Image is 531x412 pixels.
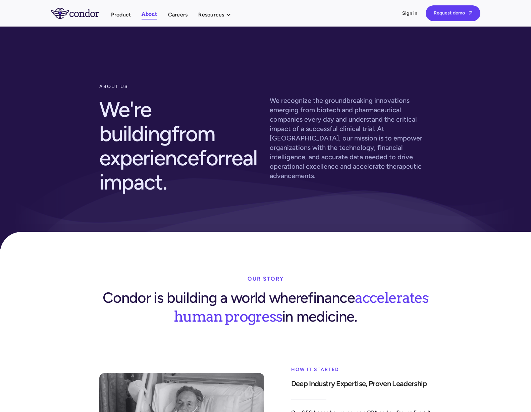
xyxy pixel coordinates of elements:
p: We recognize the groundbreaking innovations emerging from biotech and pharmaceutical companies ev... [270,96,432,180]
a: About [142,10,157,19]
a: home [51,8,111,18]
a: Sign in [402,10,418,17]
div: Resources [198,10,224,19]
span: accelerates human progress [174,286,428,325]
div: Condor is building a world where in medicine. [99,286,432,326]
div: How it started [291,363,432,376]
span: real impact. [99,145,257,195]
span: finance [308,289,355,306]
span: from experience [99,121,215,171]
a: Careers [168,10,188,19]
div: Resources [198,10,237,19]
h2: We're building for [99,93,262,198]
div: our story [248,272,284,286]
span:  [469,11,472,15]
div: about us [99,80,262,93]
strong: Deep Industry Expertise, Proven Leadership [291,379,427,388]
a: Product [111,10,131,19]
a: Request demo [426,5,480,21]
